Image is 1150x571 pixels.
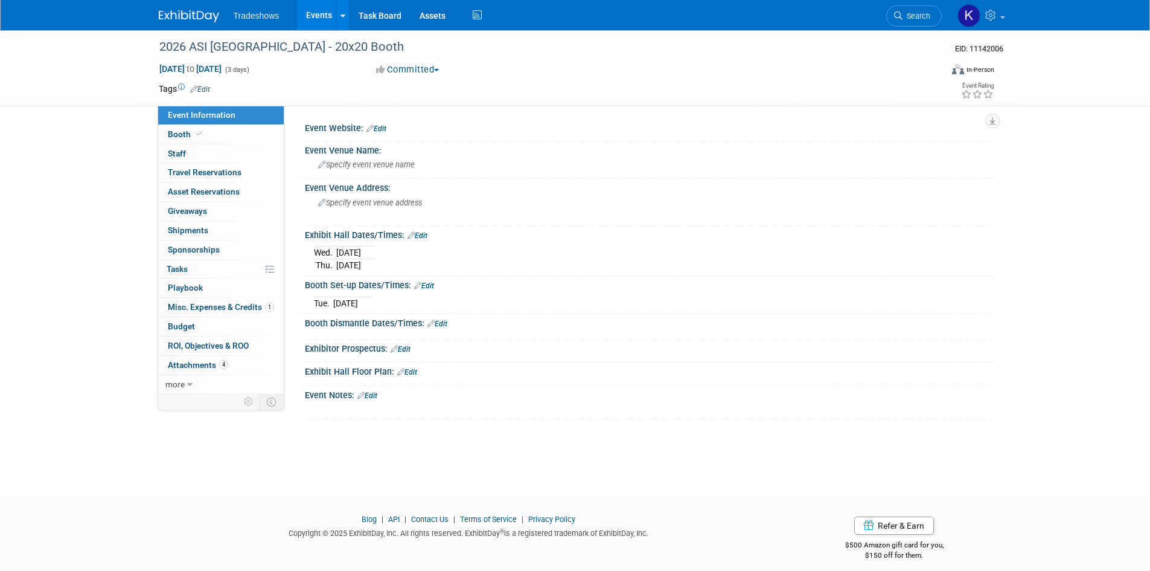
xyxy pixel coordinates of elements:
[168,206,207,216] span: Giveaways
[168,321,195,331] span: Budget
[450,515,458,524] span: |
[388,515,400,524] a: API
[168,283,203,292] span: Playbook
[158,375,284,394] a: more
[158,202,284,221] a: Giveaways
[305,340,992,355] div: Exhibitor Prospectus:
[500,528,504,535] sup: ®
[305,314,992,330] div: Booth Dismantle Dates/Times:
[305,179,992,194] div: Event Venue Address:
[168,225,208,235] span: Shipments
[961,83,994,89] div: Event Rating
[397,368,417,376] a: Edit
[185,64,196,74] span: to
[528,515,575,524] a: Privacy Policy
[158,279,284,297] a: Playbook
[797,550,992,561] div: $150 off for them.
[305,141,992,156] div: Event Venue Name:
[158,106,284,124] a: Event Information
[159,10,219,22] img: ExhibitDay
[238,394,260,410] td: Personalize Event Tab Strip
[314,297,333,309] td: Tue.
[372,63,444,76] button: Committed
[159,83,210,95] td: Tags
[168,167,241,177] span: Travel Reservations
[336,259,361,272] td: [DATE]
[854,517,934,535] a: Refer & Earn
[158,163,284,182] a: Travel Reservations
[407,231,427,240] a: Edit
[167,264,188,274] span: Tasks
[168,360,228,370] span: Attachments
[333,297,358,309] td: [DATE]
[314,247,336,259] td: Wed.
[168,110,235,120] span: Event Information
[219,360,228,369] span: 4
[159,63,222,74] span: [DATE] [DATE]
[366,124,386,133] a: Edit
[168,245,220,254] span: Sponsorships
[411,515,449,524] a: Contact Us
[305,363,992,378] div: Exhibit Hall Floor Plan:
[519,515,526,524] span: |
[158,144,284,163] a: Staff
[305,226,992,242] div: Exhibit Hall Dates/Times:
[159,525,779,539] div: Copyright © 2025 ExhibitDay, Inc. All rights reserved. ExhibitDay is a registered trademark of Ex...
[902,11,930,21] span: Search
[190,85,210,94] a: Edit
[414,282,434,290] a: Edit
[168,302,274,312] span: Misc. Expenses & Credits
[168,129,205,139] span: Booth
[427,320,447,328] a: Edit
[318,198,422,207] span: Specify event venue address
[957,4,980,27] img: Karyna Kitsmey
[401,515,409,524] span: |
[259,394,284,410] td: Toggle Event Tabs
[966,65,994,74] div: In-Person
[305,276,992,292] div: Booth Set-up Dates/Times:
[158,221,284,240] a: Shipments
[357,392,377,400] a: Edit
[196,131,202,137] i: Booth reservation complete
[168,187,240,196] span: Asset Reservations
[158,356,284,375] a: Attachments4
[318,160,415,169] span: Specify event venue name
[158,240,284,259] a: Sponsorships
[265,303,274,312] span: 1
[391,345,410,353] a: Edit
[158,125,284,144] a: Booth
[168,149,186,158] span: Staff
[797,532,992,560] div: $500 Amazon gift card for you,
[362,515,377,524] a: Blog
[224,66,249,74] span: (3 days)
[314,259,336,272] td: Thu.
[158,317,284,336] a: Budget
[168,341,249,350] span: ROI, Objectives & ROO
[158,260,284,279] a: Tasks
[305,119,992,135] div: Event Website:
[886,5,942,27] a: Search
[155,36,924,58] div: 2026 ASI [GEOGRAPHIC_DATA] - 20x20 Booth
[165,379,185,389] span: more
[955,44,1003,53] span: Event ID: 11142006
[336,247,361,259] td: [DATE]
[158,337,284,355] a: ROI, Objectives & ROO
[234,11,280,21] span: Tradeshows
[952,65,964,74] img: Format-Inperson.png
[305,386,992,402] div: Event Notes:
[870,63,995,81] div: Event Format
[379,515,386,524] span: |
[460,515,517,524] a: Terms of Service
[158,182,284,201] a: Asset Reservations
[158,298,284,317] a: Misc. Expenses & Credits1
